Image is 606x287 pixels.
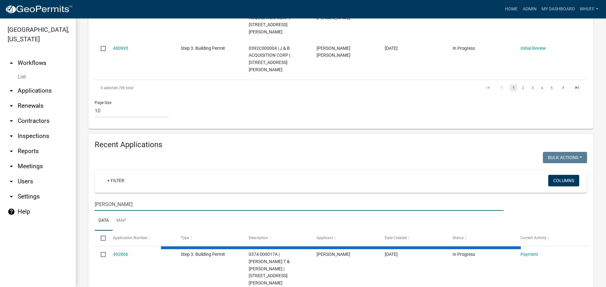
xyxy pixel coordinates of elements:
[548,175,579,186] button: Columns
[520,46,546,51] a: Initial Review
[385,236,407,240] span: Date Created
[520,236,547,240] span: Current Activity
[113,211,130,231] a: Map
[317,46,350,58] span: Spearman Cobb
[243,231,311,246] datatable-header-cell: Description
[496,84,508,91] a: go to previous page
[514,231,582,246] datatable-header-cell: Current Activity
[482,84,494,91] a: go to first page
[519,84,527,91] a: 2
[539,3,577,15] a: My Dashboard
[102,175,129,186] a: + Filter
[8,132,15,140] i: arrow_drop_down
[509,83,518,93] li: page 1
[317,236,333,240] span: Applicant
[520,3,539,15] a: Admin
[8,117,15,125] i: arrow_drop_down
[8,147,15,155] i: arrow_drop_down
[543,152,587,163] button: Bulk Actions
[529,84,536,91] a: 3
[249,252,290,285] span: 0374 000017A | STARR AUSTIN T & RANDI NICHOLE | 4109 HAMILTON RD
[175,231,243,246] datatable-header-cell: Type
[502,3,520,15] a: Home
[385,252,398,257] span: 10/15/2025
[317,252,350,257] span: Richie Wilder
[528,83,537,93] li: page 3
[453,46,475,51] span: In Progress
[453,252,475,257] span: In Progress
[95,198,503,211] input: Search for applications
[181,46,225,51] span: Step 3. Building Permit
[8,87,15,95] i: arrow_drop_down
[8,102,15,110] i: arrow_drop_down
[107,231,175,246] datatable-header-cell: Application Number
[113,252,128,257] a: 492866
[8,163,15,170] i: arrow_drop_down
[181,252,225,257] span: Step 3. Building Permit
[101,86,120,90] span: 0 selected /
[113,46,128,51] a: 480995
[447,231,514,246] datatable-header-cell: Status
[557,84,569,91] a: go to next page
[538,84,546,91] a: 4
[249,8,290,34] span: 0392C000004 | J & B ACQUISITION CORP | 195 S DAVIS RD
[577,3,601,15] a: whuff
[8,59,15,67] i: arrow_drop_up
[518,83,528,93] li: page 2
[385,46,398,51] span: 09/19/2025
[249,236,268,240] span: Description
[510,84,517,91] a: 1
[113,236,147,240] span: Application Number
[95,80,289,96] div: 98 total
[181,236,189,240] span: Type
[311,231,378,246] datatable-header-cell: Applicant
[95,140,587,149] h4: Recent Applications
[537,83,547,93] li: page 4
[548,84,555,91] a: 5
[249,46,290,72] span: 0392C000004 | J & B ACQUISITION CORP | 195 S DAVIS RD
[8,178,15,185] i: arrow_drop_down
[8,193,15,200] i: arrow_drop_down
[571,84,583,91] a: go to last page
[453,236,464,240] span: Status
[95,231,107,246] datatable-header-cell: Select
[95,211,113,231] a: Data
[520,252,538,257] a: Payment
[547,83,556,93] li: page 5
[8,208,15,215] i: help
[378,231,446,246] datatable-header-cell: Date Created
